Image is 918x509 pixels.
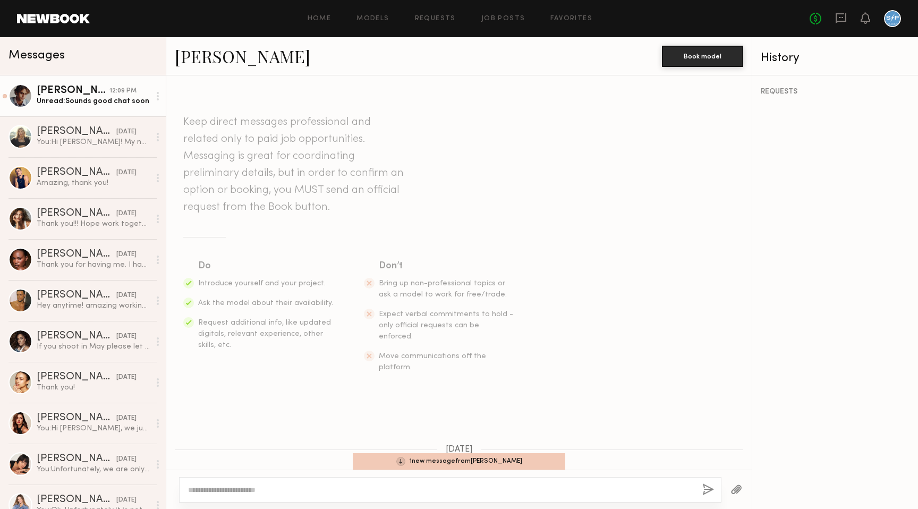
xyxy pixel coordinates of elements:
div: [PERSON_NAME] [37,495,116,505]
span: Introduce yourself and your project. [198,280,326,287]
a: Home [308,15,331,22]
div: Don’t [379,259,515,274]
div: Amazing, thank you! [37,178,150,188]
div: [PERSON_NAME] [37,86,109,96]
div: [DATE] [116,250,137,260]
div: [DATE] [116,127,137,137]
div: Do [198,259,334,274]
span: Move communications off the platform. [379,353,486,371]
span: Expect verbal commitments to hold - only official requests can be enforced. [379,311,513,340]
div: REQUESTS [761,88,909,96]
div: [DATE] [116,168,137,178]
div: Thank you for having me. I had a great time! [37,260,150,270]
div: [PERSON_NAME] [37,290,116,301]
div: If you shoot in May please let me know I’ll be in La and available [37,342,150,352]
div: Unread: Sounds good chat soon [37,96,150,106]
a: Job Posts [481,15,525,22]
button: Book model [662,46,743,67]
div: Thank you! [37,383,150,393]
div: You: Unfortunately, we are only shooting on the 30th. Best of luck on your other shoot! [37,464,150,474]
div: History [761,52,909,64]
header: Keep direct messages professional and related only to paid job opportunities. Messaging is great ... [183,114,406,216]
div: [PERSON_NAME] [37,331,116,342]
div: 1 new message from [PERSON_NAME] [353,453,565,470]
div: [PERSON_NAME] [37,249,116,260]
a: Favorites [550,15,592,22]
div: You: Hi [PERSON_NAME], we just had our meeting with our client and we are going with other talent... [37,423,150,434]
span: Request additional info, like updated digitals, relevant experience, other skills, etc. [198,319,331,349]
div: [PERSON_NAME] [37,372,116,383]
div: You: Hi [PERSON_NAME]! My name's [PERSON_NAME] and I'm the production coordinator at [PERSON_NAME... [37,137,150,147]
a: [PERSON_NAME] [175,45,310,67]
div: [PERSON_NAME] [37,208,116,219]
div: [PERSON_NAME] [37,167,116,178]
div: [PERSON_NAME] [37,454,116,464]
div: [PERSON_NAME] [37,413,116,423]
div: Hey anytime! amazing working with you too [PERSON_NAME]! Amazing crew and I had a great time. [37,301,150,311]
a: Requests [415,15,456,22]
span: [DATE] [446,445,473,454]
div: 12:09 PM [109,86,137,96]
div: [DATE] [116,454,137,464]
div: [DATE] [116,372,137,383]
div: [DATE] [116,413,137,423]
a: Book model [662,51,743,60]
div: [PERSON_NAME] [37,126,116,137]
div: Thank you!!! Hope work together again 💘 [37,219,150,229]
div: [DATE] [116,332,137,342]
a: Models [356,15,389,22]
span: Bring up non-professional topics or ask a model to work for free/trade. [379,280,507,298]
div: [DATE] [116,291,137,301]
div: [DATE] [116,209,137,219]
span: Ask the model about their availability. [198,300,333,307]
div: [DATE] [116,495,137,505]
span: Messages [8,49,65,62]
